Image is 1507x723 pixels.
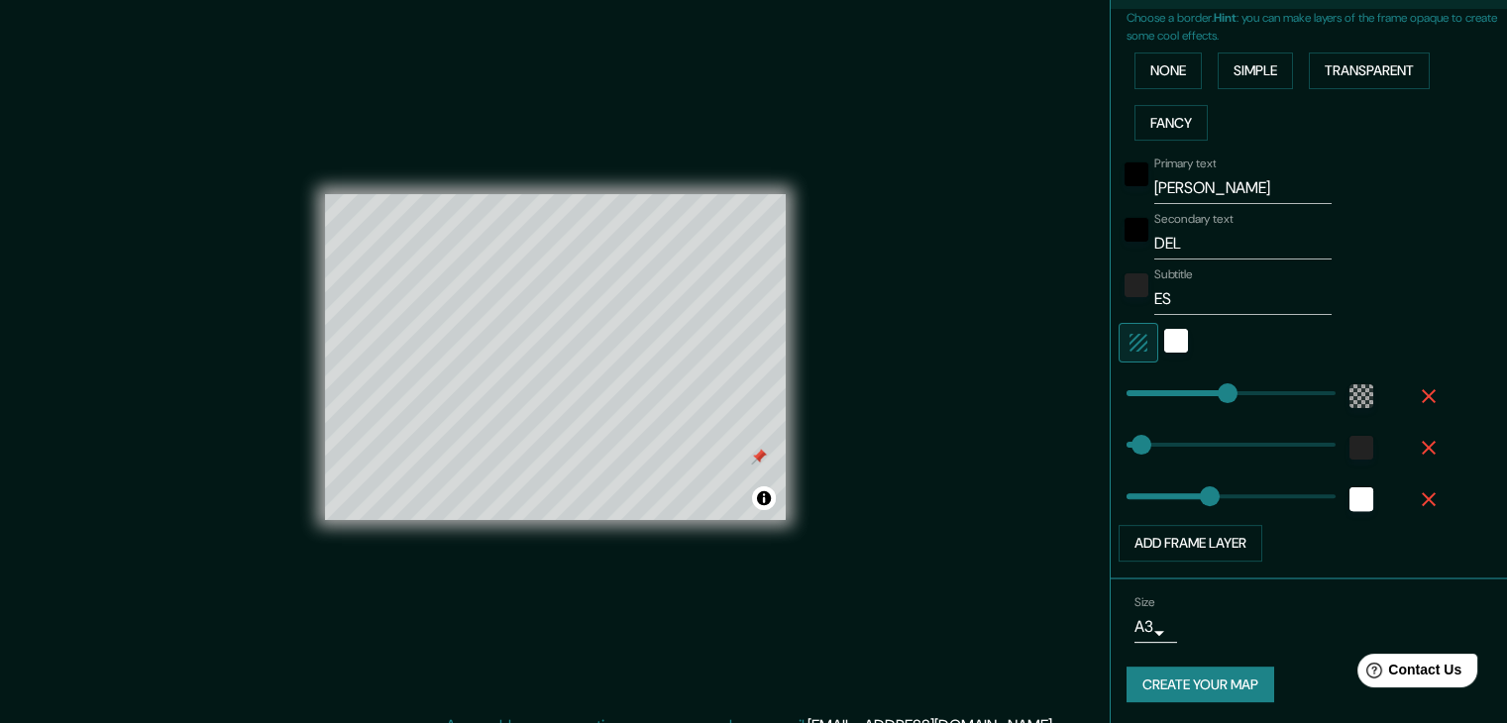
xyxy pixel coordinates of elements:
[1218,52,1293,89] button: Simple
[1134,593,1155,610] label: Size
[1214,10,1237,26] b: Hint
[1119,525,1262,562] button: Add frame layer
[1134,611,1177,643] div: A3
[1349,384,1373,408] button: color-55555544
[1309,52,1430,89] button: Transparent
[1125,218,1148,242] button: black
[1127,667,1274,703] button: Create your map
[1127,9,1507,45] p: Choose a border. : you can make layers of the frame opaque to create some cool effects.
[1164,329,1188,353] button: white
[1134,105,1208,142] button: Fancy
[1331,646,1485,701] iframe: Help widget launcher
[1154,155,1216,172] label: Primary text
[1349,487,1373,511] button: white
[1154,211,1234,228] label: Secondary text
[1154,266,1193,283] label: Subtitle
[1125,273,1148,297] button: color-222222
[1125,162,1148,186] button: black
[1134,52,1202,89] button: None
[1349,436,1373,460] button: color-222222
[752,486,776,510] button: Toggle attribution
